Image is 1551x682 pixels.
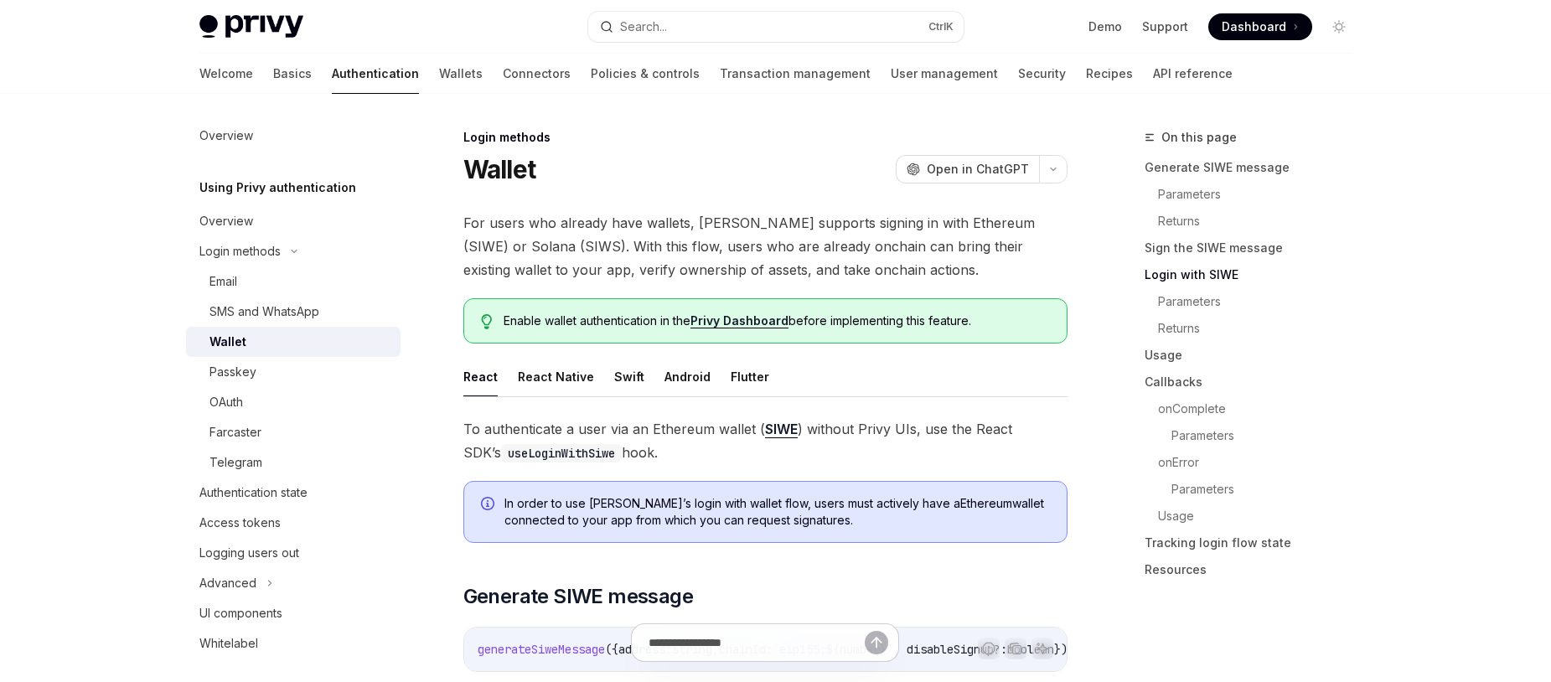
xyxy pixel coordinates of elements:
[1158,449,1366,476] a: onError
[1088,18,1122,35] a: Demo
[1153,54,1233,94] a: API reference
[186,266,401,297] a: Email
[209,302,319,322] div: SMS and WhatsApp
[1158,208,1366,235] a: Returns
[199,15,303,39] img: light logo
[481,314,493,329] svg: Tip
[1145,342,1366,369] a: Usage
[332,54,419,94] a: Authentication
[199,513,281,533] div: Access tokens
[1171,476,1366,503] a: Parameters
[1171,422,1366,449] a: Parameters
[209,452,262,473] div: Telegram
[186,508,401,538] a: Access tokens
[504,313,1049,329] span: Enable wallet authentication in the before implementing this feature.
[199,54,253,94] a: Welcome
[865,631,888,654] button: Send message
[765,421,798,438] a: SIWE
[463,583,693,610] span: Generate SIWE message
[273,54,312,94] a: Basics
[591,54,700,94] a: Policies & controls
[463,417,1068,464] span: To authenticate a user via an Ethereum wallet ( ) without Privy UIs, use the React SDK’s hook.
[731,357,769,396] button: Flutter
[199,241,281,261] div: Login methods
[186,327,401,357] a: Wallet
[1158,503,1366,530] a: Usage
[620,17,667,37] div: Search...
[1086,54,1133,94] a: Recipes
[896,155,1039,183] button: Open in ChatGPT
[186,478,401,508] a: Authentication state
[463,211,1068,282] span: For users who already have wallets, [PERSON_NAME] supports signing in with Ethereum (SIWE) or Sol...
[1222,18,1286,35] span: Dashboard
[928,20,954,34] span: Ctrl K
[199,483,308,503] div: Authentication state
[1145,556,1366,583] a: Resources
[1208,13,1312,40] a: Dashboard
[199,573,256,593] div: Advanced
[209,332,246,352] div: Wallet
[664,357,711,396] button: Android
[186,628,401,659] a: Whitelabel
[1145,154,1366,181] a: Generate SIWE message
[891,54,998,94] a: User management
[186,417,401,447] a: Farcaster
[720,54,871,94] a: Transaction management
[186,206,401,236] a: Overview
[1158,181,1366,208] a: Parameters
[199,126,253,146] div: Overview
[186,447,401,478] a: Telegram
[503,54,571,94] a: Connectors
[614,357,644,396] button: Swift
[186,598,401,628] a: UI components
[1018,54,1066,94] a: Security
[1142,18,1188,35] a: Support
[1145,530,1366,556] a: Tracking login flow state
[199,543,299,563] div: Logging users out
[501,444,622,462] code: useLoginWithSiwe
[504,495,1050,529] span: In order to use [PERSON_NAME]’s login with wallet flow, users must actively have a Ethereum walle...
[209,422,261,442] div: Farcaster
[1158,315,1366,342] a: Returns
[481,497,498,514] svg: Info
[209,362,256,382] div: Passkey
[463,154,536,184] h1: Wallet
[209,271,237,292] div: Email
[199,211,253,231] div: Overview
[439,54,483,94] a: Wallets
[690,313,788,328] a: Privy Dashboard
[199,178,356,198] h5: Using Privy authentication
[463,129,1068,146] div: Login methods
[518,357,594,396] button: React Native
[186,387,401,417] a: OAuth
[186,357,401,387] a: Passkey
[186,297,401,327] a: SMS and WhatsApp
[1145,369,1366,395] a: Callbacks
[186,538,401,568] a: Logging users out
[927,161,1029,178] span: Open in ChatGPT
[1161,127,1237,147] span: On this page
[1145,261,1366,288] a: Login with SIWE
[463,357,498,396] button: React
[1326,13,1352,40] button: Toggle dark mode
[199,603,282,623] div: UI components
[186,121,401,151] a: Overview
[1158,288,1366,315] a: Parameters
[588,12,964,42] button: Search...CtrlK
[209,392,243,412] div: OAuth
[1145,235,1366,261] a: Sign the SIWE message
[1158,395,1366,422] a: onComplete
[199,633,258,654] div: Whitelabel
